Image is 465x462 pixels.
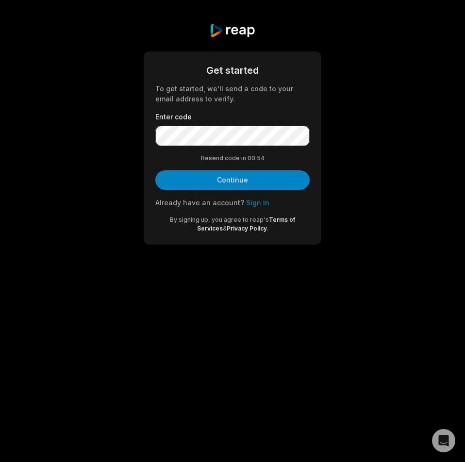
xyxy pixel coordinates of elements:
span: Already have an account? [155,198,244,207]
img: reap [209,23,255,38]
div: Get started [155,63,310,78]
div: To get started, we'll send a code to your email address to verify. [155,83,310,104]
a: Terms of Services [197,216,296,232]
button: Continue [155,170,310,190]
span: . [267,225,268,232]
div: Open Intercom Messenger [432,429,455,452]
span: & [223,225,227,232]
span: By signing up, you agree to reap's [170,216,269,223]
label: Enter code [155,112,310,122]
div: Resend code in 00: [155,154,310,163]
a: Privacy Policy [227,225,267,232]
a: Sign in [246,198,269,207]
span: 54 [257,154,265,163]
